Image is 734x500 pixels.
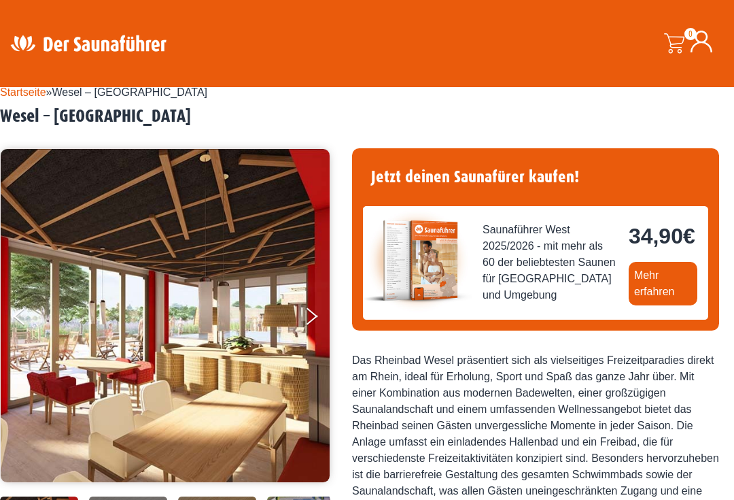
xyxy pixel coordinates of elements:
span: € [683,224,695,248]
a: Mehr erfahren [629,262,697,305]
span: 0 [684,28,697,40]
bdi: 34,90 [629,224,695,248]
button: Next [304,302,338,336]
span: Wesel – [GEOGRAPHIC_DATA] [52,86,208,98]
h4: Jetzt deinen Saunafürer kaufen! [363,159,708,195]
span: Saunaführer West 2025/2026 - mit mehr als 60 der beliebtesten Saunen für [GEOGRAPHIC_DATA] und Um... [483,222,618,303]
button: Previous [14,302,48,336]
img: der-saunafuehrer-2025-west.jpg [363,206,472,315]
